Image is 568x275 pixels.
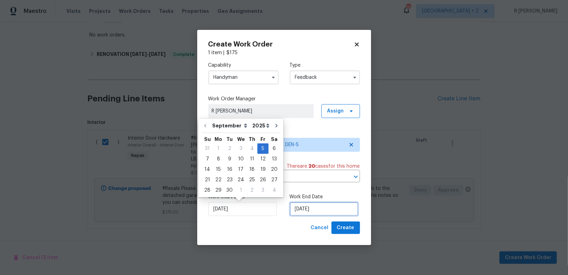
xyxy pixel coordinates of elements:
[271,137,278,142] abbr: Saturday
[269,175,280,185] div: 27
[250,120,271,131] select: Year
[213,185,224,195] div: Mon Sep 29 2025
[269,165,280,174] div: 20
[257,175,269,185] div: 26
[202,143,213,154] div: Sun Aug 31 2025
[247,144,257,153] div: 4
[224,165,235,174] div: 16
[235,165,247,174] div: 17
[261,137,265,142] abbr: Friday
[212,108,310,115] span: R [PERSON_NAME]
[269,154,280,164] div: 13
[269,185,280,195] div: Sat Oct 04 2025
[257,185,269,195] div: 3
[257,165,269,174] div: 19
[290,202,358,216] input: M/D/YYYY
[235,154,247,164] div: 10
[257,154,269,164] div: 12
[237,137,245,142] abbr: Wednesday
[226,137,233,142] abbr: Tuesday
[249,137,255,142] abbr: Thursday
[202,144,213,153] div: 31
[204,137,211,142] abbr: Sunday
[269,175,280,185] div: Sat Sep 27 2025
[290,62,360,69] label: Type
[351,73,359,82] button: Show options
[208,202,277,216] input: M/D/YYYY
[224,185,235,195] div: Tue Sep 30 2025
[213,175,224,185] div: 22
[235,164,247,175] div: Wed Sep 17 2025
[202,164,213,175] div: Sun Sep 14 2025
[208,95,360,102] label: Work Order Manager
[290,193,360,200] label: Work End Date
[247,154,257,164] div: Thu Sep 11 2025
[247,164,257,175] div: Thu Sep 18 2025
[213,154,224,164] div: 8
[227,50,238,55] span: $ 175
[271,119,282,133] button: Go to next month
[247,185,257,195] div: 2
[257,185,269,195] div: Fri Oct 03 2025
[202,154,213,164] div: 7
[208,49,360,56] div: 1 item |
[247,154,257,164] div: 11
[269,185,280,195] div: 4
[257,154,269,164] div: Fri Sep 12 2025
[224,143,235,154] div: Tue Sep 02 2025
[247,175,257,185] div: Thu Sep 25 2025
[235,144,247,153] div: 3
[202,185,213,195] div: 28
[213,175,224,185] div: Mon Sep 22 2025
[202,185,213,195] div: Sun Sep 28 2025
[224,144,235,153] div: 2
[213,185,224,195] div: 29
[235,175,247,185] div: Wed Sep 24 2025
[269,143,280,154] div: Sat Sep 06 2025
[213,143,224,154] div: Mon Sep 01 2025
[327,108,344,115] span: Assign
[269,73,278,82] button: Show options
[215,137,222,142] abbr: Monday
[235,185,247,195] div: 1
[213,154,224,164] div: Mon Sep 08 2025
[202,175,213,185] div: Sun Sep 21 2025
[235,175,247,185] div: 24
[208,41,354,48] h2: Create Work Order
[224,154,235,164] div: 9
[202,175,213,185] div: 21
[210,120,250,131] select: Month
[308,222,331,234] button: Cancel
[224,185,235,195] div: 30
[213,164,224,175] div: Mon Sep 15 2025
[208,62,279,69] label: Capability
[351,172,361,182] button: Open
[287,163,360,170] span: There are case s for this home
[311,224,329,232] span: Cancel
[200,119,210,133] button: Go to previous month
[213,165,224,174] div: 15
[257,175,269,185] div: Fri Sep 26 2025
[208,70,279,84] input: Select...
[337,224,354,232] span: Create
[247,175,257,185] div: 25
[247,185,257,195] div: Thu Oct 02 2025
[257,144,269,153] div: 5
[247,165,257,174] div: 18
[257,143,269,154] div: Fri Sep 05 2025
[269,144,280,153] div: 6
[235,143,247,154] div: Wed Sep 03 2025
[202,165,213,174] div: 14
[224,164,235,175] div: Tue Sep 16 2025
[269,154,280,164] div: Sat Sep 13 2025
[208,129,360,136] label: Trade Partner
[224,154,235,164] div: Tue Sep 09 2025
[235,154,247,164] div: Wed Sep 10 2025
[224,175,235,185] div: 23
[235,185,247,195] div: Wed Oct 01 2025
[247,143,257,154] div: Thu Sep 04 2025
[269,164,280,175] div: Sat Sep 20 2025
[257,164,269,175] div: Fri Sep 19 2025
[331,222,360,234] button: Create
[213,144,224,153] div: 1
